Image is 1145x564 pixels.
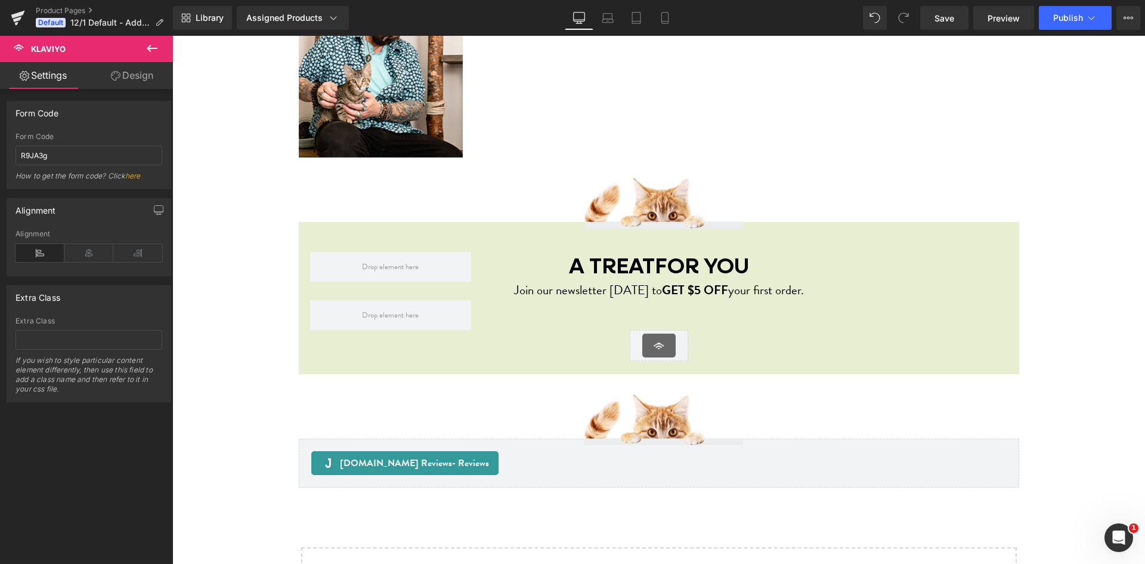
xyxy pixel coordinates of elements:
a: Mobile [651,6,679,30]
span: Klaviyo [31,44,66,54]
button: Undo [863,6,887,30]
div: Alignment [16,230,162,238]
button: Redo [892,6,915,30]
div: Extra Class [16,317,162,325]
button: Publish [1039,6,1112,30]
iframe: Intercom live chat [1104,523,1133,552]
span: Publish [1053,13,1083,23]
div: Extra Class [16,286,60,303]
span: 1 [1129,523,1138,533]
div: If you wish to style particular content element differently, then use this field to add a class n... [16,356,162,402]
div: Assigned Products [246,12,339,24]
span: Library [196,13,224,23]
a: Laptop [593,6,622,30]
span: Default [36,18,66,27]
a: Desktop [565,6,593,30]
div: Join our newsletter [DATE] to [317,245,657,265]
button: More [1116,6,1140,30]
strong: GET $5 OFF [490,245,556,264]
a: Product Pages [36,6,173,16]
span: 12/1 Default - Added Back in Stock Button [70,18,150,27]
div: Alignment [16,199,56,215]
span: Preview [988,12,1020,24]
a: here [125,171,141,180]
h2: FOR YOU [317,216,657,245]
span: Save [934,12,954,24]
div: Form Code [16,132,162,141]
span: - Reviews [280,420,317,434]
a: Tablet [622,6,651,30]
div: Form Code [16,101,59,118]
span: [DOMAIN_NAME] Reviews [168,420,317,434]
div: How to get the form code? Click [16,171,162,189]
a: Design [89,62,175,89]
a: Preview [973,6,1034,30]
span: your first order. [556,245,632,264]
a: New Library [173,6,232,30]
strong: A TREAT [397,216,482,245]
